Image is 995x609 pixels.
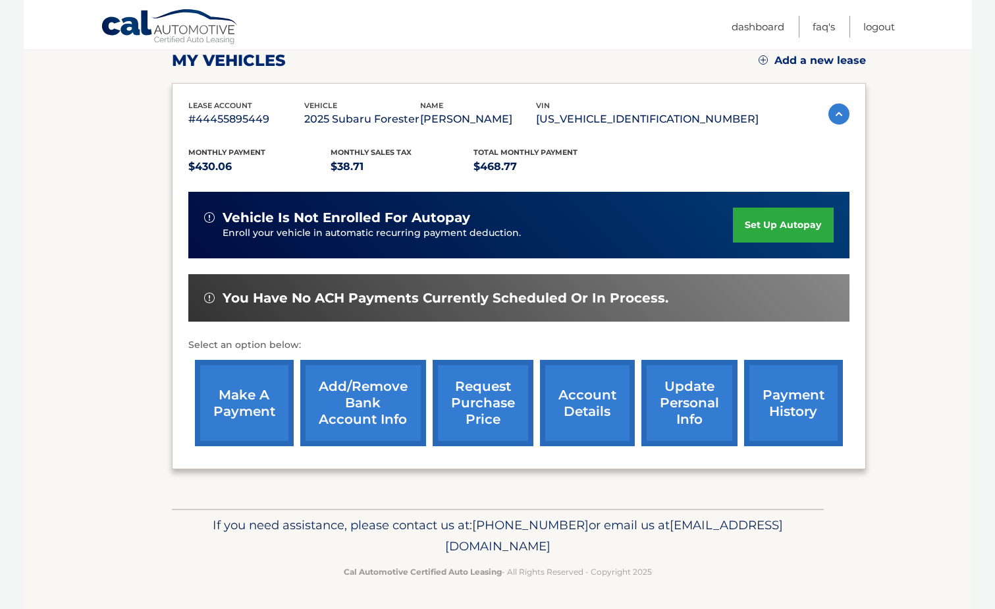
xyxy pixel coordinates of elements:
[733,208,833,243] a: set up autopay
[195,360,294,446] a: make a payment
[344,567,502,577] strong: Cal Automotive Certified Auto Leasing
[300,360,426,446] a: Add/Remove bank account info
[863,16,895,38] a: Logout
[223,226,734,241] p: Enroll your vehicle in automatic recurring payment deduction.
[180,565,815,579] p: - All Rights Reserved - Copyright 2025
[420,110,536,129] p: [PERSON_NAME]
[180,515,815,557] p: If you need assistance, please contact us at: or email us at
[223,210,470,226] span: vehicle is not enrolled for autopay
[744,360,843,446] a: payment history
[204,293,215,303] img: alert-white.svg
[331,148,412,157] span: Monthly sales Tax
[188,110,304,129] p: #44455895449
[759,54,866,67] a: Add a new lease
[641,360,738,446] a: update personal info
[223,290,668,306] span: You have no ACH payments currently scheduled or in process.
[473,158,616,176] p: $468.77
[188,148,265,157] span: Monthly Payment
[828,103,849,125] img: accordion-active.svg
[304,101,337,110] span: vehicle
[420,101,443,110] span: name
[101,9,239,47] a: Cal Automotive
[188,158,331,176] p: $430.06
[759,55,768,65] img: add.svg
[188,337,849,353] p: Select an option below:
[331,158,473,176] p: $38.71
[473,148,578,157] span: Total Monthly Payment
[813,16,835,38] a: FAQ's
[472,517,589,533] span: [PHONE_NUMBER]
[172,51,286,71] h2: my vehicles
[536,110,759,129] p: [US_VEHICLE_IDENTIFICATION_NUMBER]
[204,212,215,223] img: alert-white.svg
[433,360,533,446] a: request purchase price
[445,517,783,554] span: [EMAIL_ADDRESS][DOMAIN_NAME]
[536,101,550,110] span: vin
[188,101,252,110] span: lease account
[304,110,420,129] p: 2025 Subaru Forester
[732,16,784,38] a: Dashboard
[540,360,635,446] a: account details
